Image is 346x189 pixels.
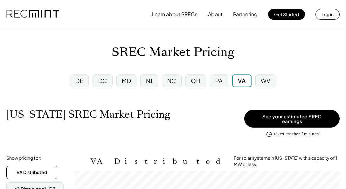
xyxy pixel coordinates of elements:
h2: VA Distributed [91,157,224,166]
img: recmint-logotype%403x.png [6,3,59,25]
div: PA [215,77,223,85]
button: See your estimated SREC earnings [244,110,340,128]
div: Show pricing for: [6,155,41,161]
div: DE [75,77,83,85]
button: Get Started [268,9,305,20]
div: takes less than 2 minutes! [274,131,320,137]
div: WV [261,77,271,85]
button: Learn about SRECs [152,8,197,21]
button: About [208,8,223,21]
div: NC [167,77,176,85]
div: DC [98,77,107,85]
h1: [US_STATE] SREC Market Pricing [6,108,170,121]
h1: SREC Market Pricing [112,45,234,60]
div: For solar systems in [US_STATE] with a capacity of 1 MW or less. [234,155,340,167]
div: NJ [146,77,153,85]
button: Partnering [233,8,258,21]
div: OH [191,77,200,85]
button: Log in [315,9,340,20]
div: MD [122,77,131,85]
div: VA Distributed [17,169,47,176]
div: VA [238,77,246,85]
